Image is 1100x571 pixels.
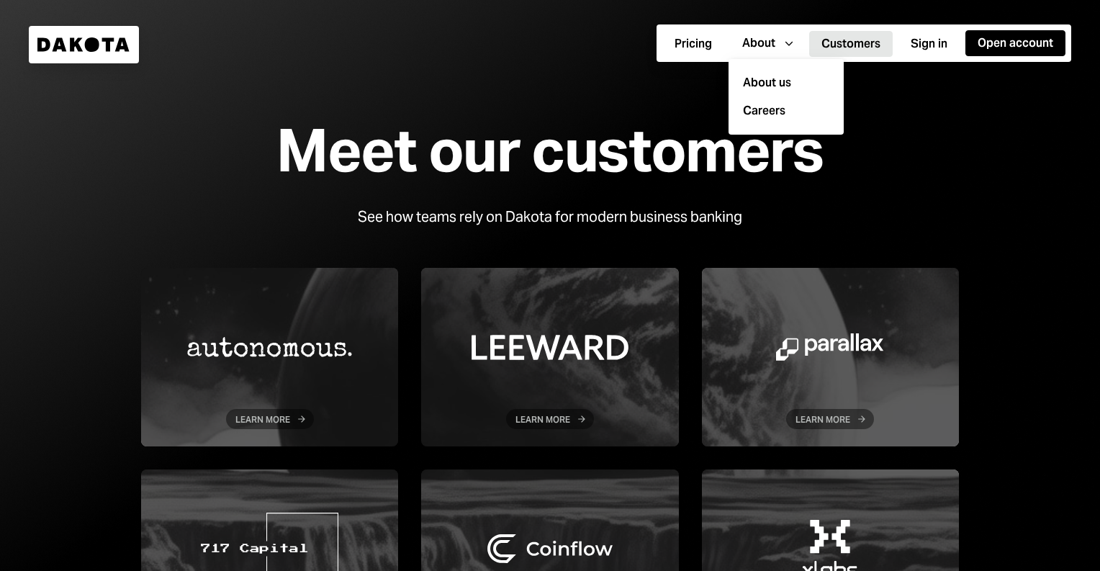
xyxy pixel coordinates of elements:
[965,30,1065,56] button: Open account
[809,31,893,57] button: Customers
[898,31,960,57] button: Sign in
[737,68,835,97] a: About us
[742,35,775,51] div: About
[743,103,841,120] a: Careers
[898,30,960,58] a: Sign in
[662,31,724,57] button: Pricing
[276,118,823,183] div: Meet our customers
[809,30,893,58] a: Customers
[662,30,724,58] a: Pricing
[730,30,803,56] button: About
[358,206,742,228] div: See how teams rely on Dakota for modern business banking
[737,69,835,97] div: About us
